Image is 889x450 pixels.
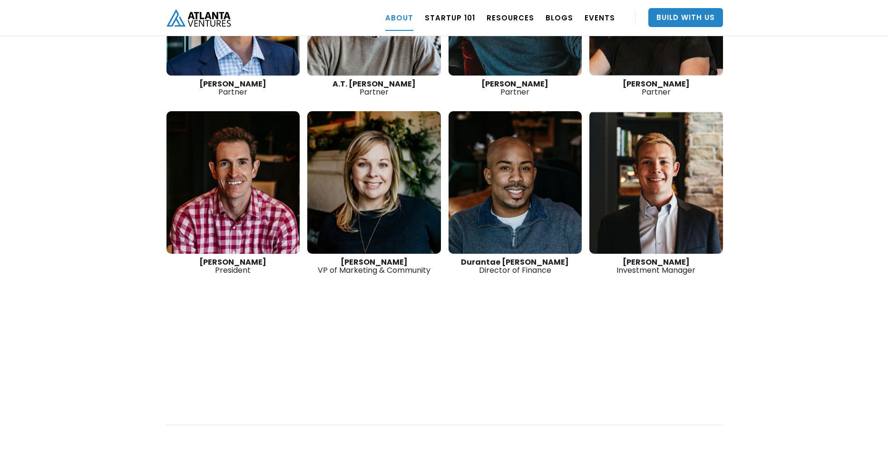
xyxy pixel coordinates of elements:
strong: [PERSON_NAME] [481,78,548,89]
div: Partner [166,80,300,96]
div: Partner [449,80,582,96]
div: President [166,258,300,274]
strong: [PERSON_NAME] [623,78,690,89]
a: BLOGS [546,4,573,31]
div: Partner [307,80,441,96]
strong: Durantae [PERSON_NAME] [461,257,569,268]
a: EVENTS [585,4,615,31]
strong: A.T. [PERSON_NAME] [332,78,416,89]
strong: [PERSON_NAME] [341,257,408,268]
div: Partner [589,80,723,96]
div: Director of Finance [449,258,582,274]
a: Build With Us [648,8,723,27]
strong: [PERSON_NAME] [199,257,266,268]
strong: [PERSON_NAME] [199,78,266,89]
strong: [PERSON_NAME] [623,257,690,268]
div: Investment Manager [589,258,723,274]
a: ABOUT [385,4,413,31]
div: VP of Marketing & Community [307,258,441,274]
a: Startup 101 [425,4,475,31]
a: RESOURCES [487,4,534,31]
